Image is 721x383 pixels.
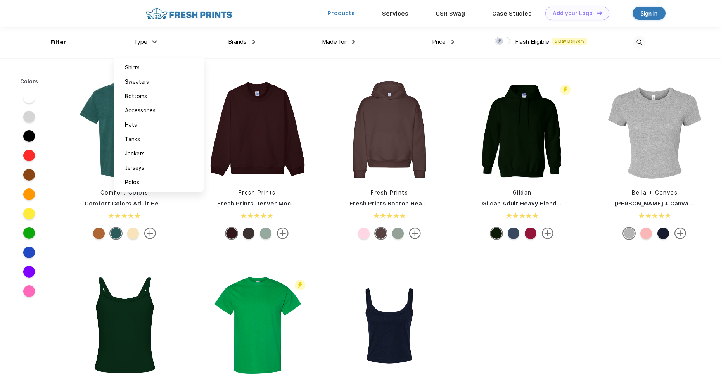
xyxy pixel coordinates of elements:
a: Fresh Prints [239,190,276,196]
div: Indigo Blue [508,228,519,239]
img: more.svg [542,228,553,239]
div: Polos [125,178,139,186]
div: Solid Pink Blend [640,228,652,239]
img: dropdown.png [352,40,355,44]
img: flash_active_toggle.svg [295,280,305,290]
a: Comfort Colors [100,190,149,196]
div: Filter [50,38,66,47]
div: Jackets [125,150,145,158]
div: Tanks [125,135,140,143]
div: Athletic Heather [623,228,635,239]
div: Antiq Cherry Red [525,228,536,239]
span: Brands [228,38,247,45]
img: dropdown.png [252,40,255,44]
div: Solid Navy Blend [657,228,669,239]
div: Accessories [125,107,156,115]
img: DT [597,11,602,15]
div: Dark Chocolate [243,228,254,239]
img: flash_active_toggle.svg [560,85,571,95]
div: Sage Green [392,228,404,239]
a: Fresh Prints Denver Mock Neck Heavyweight Sweatshirt [217,200,386,207]
img: more.svg [277,228,289,239]
img: func=resize&h=266 [338,273,441,376]
img: func=resize&h=266 [73,78,176,181]
img: func=resize&h=266 [603,78,706,181]
img: func=resize&h=266 [206,273,309,376]
img: func=resize&h=266 [338,78,441,181]
a: Bella + Canvas [632,190,678,196]
img: func=resize&h=266 [470,78,574,181]
div: Hats [125,121,137,129]
a: Fresh Prints [371,190,408,196]
img: dropdown.png [451,40,454,44]
img: more.svg [144,228,156,239]
a: Gildan [513,190,532,196]
span: Type [134,38,147,45]
img: fo%20logo%202.webp [144,7,235,20]
img: desktop_search.svg [633,36,646,49]
div: Burgundy [226,228,237,239]
div: Sage Green [260,228,271,239]
div: Pink [358,228,370,239]
a: Gildan Adult Heavy Blend 8 Oz. 50/50 Hooded Sweatshirt [482,200,652,207]
span: Flash Eligible [515,38,549,45]
div: Colors [14,78,44,86]
div: Forest Green [491,228,502,239]
div: Bottoms [125,92,147,100]
img: dropdown.png [152,40,157,43]
span: Price [432,38,446,45]
img: func=resize&h=266 [206,78,309,181]
img: more.svg [674,228,686,239]
img: func=resize&h=266 [73,273,176,376]
div: Emerald [110,228,122,239]
div: Shirts [125,64,140,72]
span: Made for [322,38,346,45]
div: Banana [127,228,139,239]
a: Comfort Colors Adult Heavyweight T-Shirt [85,200,211,207]
a: Sign in [633,7,666,20]
div: Yam [93,228,105,239]
a: Fresh Prints Boston Heavyweight Hoodie [349,200,472,207]
a: Products [327,10,355,17]
div: Sweaters [125,78,149,86]
div: Add your Logo [553,10,593,17]
div: Jerseys [125,164,144,172]
img: more.svg [409,228,421,239]
div: Dark Chocolate [375,228,387,239]
div: Sign in [641,9,657,18]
